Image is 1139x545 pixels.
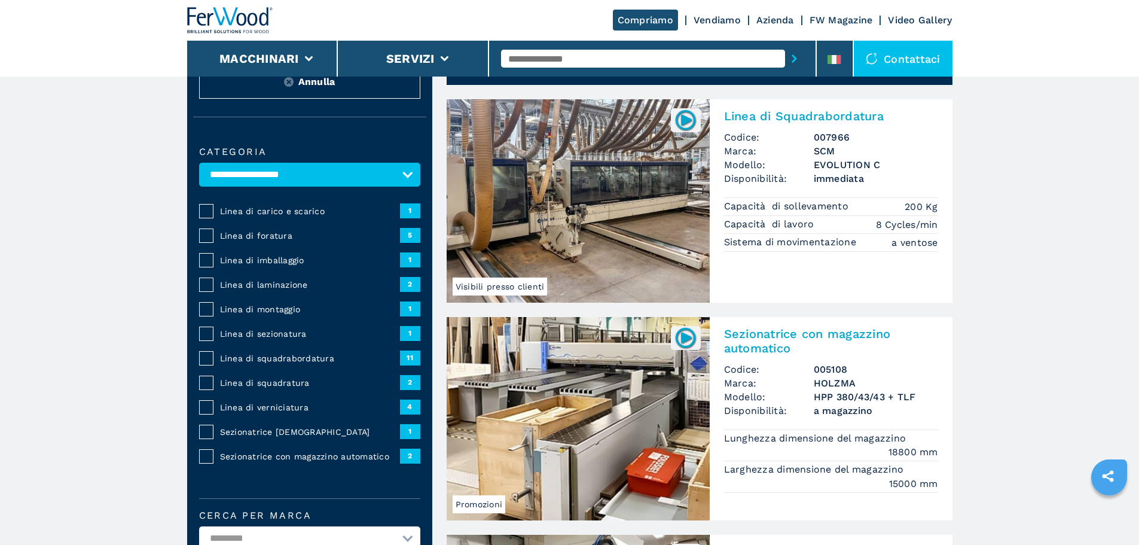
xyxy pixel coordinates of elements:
[199,65,420,99] button: ResetAnnulla
[889,477,938,491] em: 15000 mm
[724,363,814,376] span: Codice:
[400,424,420,439] span: 1
[1093,461,1123,491] a: sharethis
[1088,491,1130,536] iframe: Chat
[674,108,697,132] img: 007966
[888,14,952,26] a: Video Gallery
[756,14,794,26] a: Azienda
[785,45,804,72] button: submit-button
[298,75,335,89] span: Annulla
[724,144,814,158] span: Marca:
[447,99,952,303] a: Linea di Squadrabordatura SCM EVOLUTION CVisibili presso clienti007966Linea di SquadrabordaturaCo...
[674,326,697,349] img: 005108
[694,14,741,26] a: Vendiamo
[814,363,938,376] h3: 005108
[220,254,400,266] span: Linea di imballaggio
[199,511,420,520] label: Cerca per marca
[905,200,938,214] em: 200 Kg
[400,400,420,414] span: 4
[220,352,400,364] span: Linea di squadrabordatura
[199,147,420,157] label: Categoria
[453,495,506,513] span: Promozioni
[400,326,420,340] span: 1
[220,450,400,462] span: Sezionatrice con magazzino automatico
[453,278,548,296] span: Visibili presso clienti
[220,426,400,438] span: Sezionatrice [DEMOGRAPHIC_DATA]
[400,252,420,267] span: 1
[814,158,938,172] h3: EVOLUTION C
[814,376,938,390] h3: HOLZMA
[724,218,817,231] p: Capacità di lavoro
[888,445,938,459] em: 18800 mm
[724,172,814,185] span: Disponibilità:
[219,51,299,66] button: Macchinari
[220,205,400,217] span: Linea di carico e scarico
[447,317,952,520] a: Sezionatrice con magazzino automatico HOLZMA HPP 380/43/43 + TLFPromozioni005108Sezionatrice con ...
[447,317,710,520] img: Sezionatrice con magazzino automatico HOLZMA HPP 380/43/43 + TLF
[814,144,938,158] h3: SCM
[220,303,400,315] span: Linea di montaggio
[724,130,814,144] span: Codice:
[814,130,938,144] h3: 007966
[724,404,814,418] span: Disponibilità:
[400,351,420,365] span: 11
[386,51,435,66] button: Servizi
[724,236,860,249] p: Sistema di movimentazione
[220,401,400,413] span: Linea di verniciatura
[724,327,938,355] h2: Sezionatrice con magazzino automatico
[400,449,420,463] span: 2
[724,158,814,172] span: Modello:
[724,390,814,404] span: Modello:
[284,77,294,87] img: Reset
[220,328,400,340] span: Linea di sezionatura
[724,463,907,476] p: Larghezza dimensione del magazzino
[400,203,420,218] span: 1
[447,99,710,303] img: Linea di Squadrabordatura SCM EVOLUTION C
[814,390,938,404] h3: HPP 380/43/43 + TLF
[187,7,273,34] img: Ferwood
[220,230,400,242] span: Linea di foratura
[724,109,938,123] h2: Linea di Squadrabordatura
[724,376,814,390] span: Marca:
[220,279,400,291] span: Linea di laminazione
[724,200,852,213] p: Capacità di sollevamento
[854,41,952,77] div: Contattaci
[814,404,938,418] span: a magazzino
[220,377,400,389] span: Linea di squadratura
[400,228,420,242] span: 5
[814,172,938,185] span: immediata
[400,302,420,316] span: 1
[724,432,909,445] p: Lunghezza dimensione del magazzino
[400,277,420,291] span: 2
[400,375,420,389] span: 2
[876,218,938,232] em: 8 Cycles/min
[891,236,938,249] em: a ventose
[810,14,873,26] a: FW Magazine
[613,10,678,31] a: Compriamo
[866,53,878,65] img: Contattaci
